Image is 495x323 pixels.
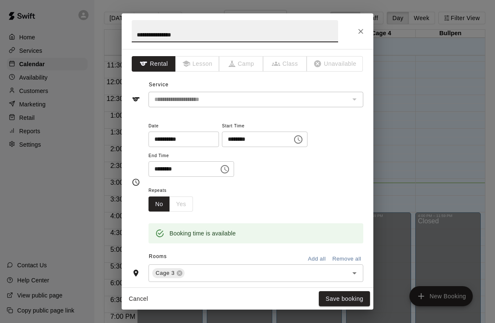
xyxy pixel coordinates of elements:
[319,291,370,307] button: Save booking
[148,92,363,107] div: The service of an existing booking cannot be changed
[303,253,330,266] button: Add all
[148,196,193,212] div: outlined button group
[125,291,152,307] button: Cancel
[349,267,360,279] button: Open
[169,226,236,241] div: Booking time is available
[148,132,213,147] input: Choose date, selected date is Oct 12, 2025
[132,269,140,277] svg: Rooms
[132,95,140,103] svg: Service
[149,253,167,259] span: Rooms
[216,161,233,178] button: Choose time, selected time is 4:00 PM
[132,56,176,72] button: Rental
[149,82,169,88] span: Service
[307,56,363,72] span: The type of an existing booking cannot be changed
[148,150,234,162] span: End Time
[290,131,307,148] button: Choose time, selected time is 3:30 PM
[219,56,263,72] span: The type of an existing booking cannot be changed
[148,185,200,196] span: Repeats
[152,268,185,278] div: Cage 3
[330,253,363,266] button: Remove all
[152,269,178,277] span: Cage 3
[148,196,170,212] button: No
[263,56,307,72] span: The type of an existing booking cannot be changed
[148,121,219,132] span: Date
[176,56,220,72] span: The type of an existing booking cannot be changed
[353,24,368,39] button: Close
[132,178,140,186] svg: Timing
[222,121,307,132] span: Start Time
